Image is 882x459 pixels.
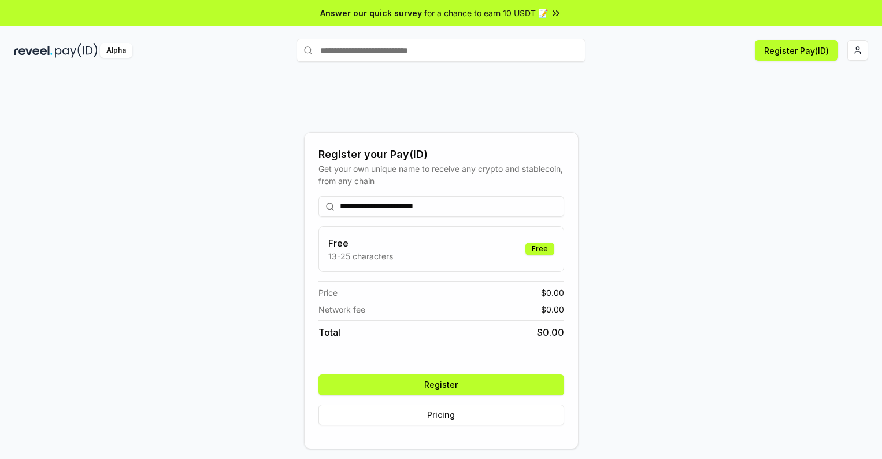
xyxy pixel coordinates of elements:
[318,163,564,187] div: Get your own unique name to receive any crypto and stablecoin, from any chain
[525,243,554,255] div: Free
[14,43,53,58] img: reveel_dark
[541,303,564,315] span: $ 0.00
[320,7,422,19] span: Answer our quick survey
[318,405,564,425] button: Pricing
[100,43,132,58] div: Alpha
[318,287,338,299] span: Price
[755,40,838,61] button: Register Pay(ID)
[55,43,98,58] img: pay_id
[328,250,393,262] p: 13-25 characters
[328,236,393,250] h3: Free
[537,325,564,339] span: $ 0.00
[318,325,340,339] span: Total
[541,287,564,299] span: $ 0.00
[318,303,365,315] span: Network fee
[424,7,548,19] span: for a chance to earn 10 USDT 📝
[318,146,564,163] div: Register your Pay(ID)
[318,374,564,395] button: Register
